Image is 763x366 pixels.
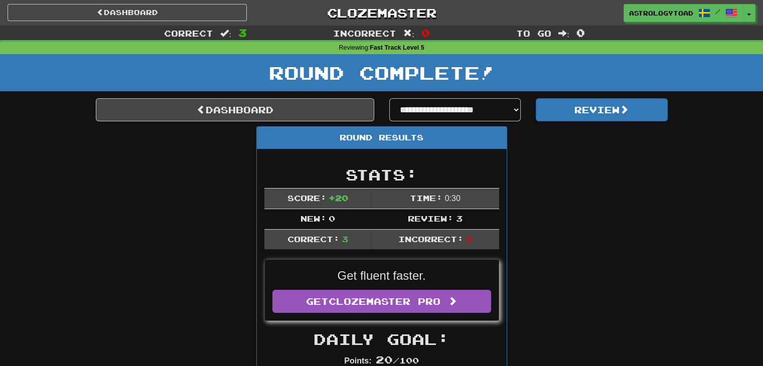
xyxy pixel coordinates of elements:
[329,193,348,203] span: + 20
[220,29,231,38] span: :
[445,194,461,203] span: 0 : 30
[576,27,585,39] span: 0
[421,27,430,39] span: 0
[329,296,440,307] span: Clozemaster Pro
[344,356,371,365] strong: Points:
[370,44,424,51] strong: Fast Track Level 5
[238,27,247,39] span: 3
[262,4,501,22] a: Clozemaster
[272,290,491,313] a: GetClozemaster Pro
[4,63,759,83] h1: Round Complete!
[300,214,327,223] span: New:
[410,193,442,203] span: Time:
[558,29,569,38] span: :
[398,234,464,244] span: Incorrect:
[408,214,453,223] span: Review:
[164,28,213,38] span: Correct
[342,234,348,244] span: 3
[516,28,551,38] span: To go
[333,28,396,38] span: Incorrect
[456,214,463,223] span: 3
[466,234,472,244] span: 0
[8,4,247,21] a: Dashboard
[376,355,419,365] span: / 100
[536,98,668,121] button: Review
[96,98,374,121] a: Dashboard
[403,29,414,38] span: :
[376,353,393,365] span: 20
[257,127,507,149] div: Round Results
[329,214,335,223] span: 0
[287,193,327,203] span: Score:
[264,331,499,347] h2: Daily Goal:
[629,9,693,18] span: astrologytoad
[264,166,499,183] h2: Stats:
[272,267,491,284] p: Get fluent faster.
[287,234,340,244] span: Correct:
[715,8,720,15] span: /
[624,4,743,22] a: astrologytoad /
